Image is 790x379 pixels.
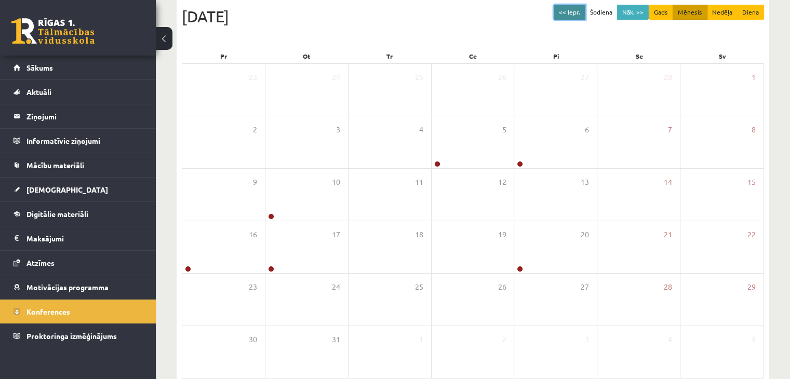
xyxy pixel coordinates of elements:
span: 3 [585,334,589,345]
a: Maksājumi [14,226,143,250]
span: 26 [498,72,506,83]
span: 5 [752,334,756,345]
button: Mēnesis [673,5,707,20]
legend: Maksājumi [26,226,143,250]
span: 28 [664,281,672,293]
span: 12 [498,177,506,188]
span: 16 [249,229,257,240]
span: 26 [498,281,506,293]
div: Se [598,49,681,63]
div: Pi [515,49,598,63]
span: Atzīmes [26,258,55,267]
span: 3 [336,124,340,136]
div: Tr [348,49,431,63]
button: << Iepr. [554,5,585,20]
span: 4 [668,334,672,345]
a: Mācību materiāli [14,153,143,177]
span: 14 [664,177,672,188]
legend: Informatīvie ziņojumi [26,129,143,153]
span: Mācību materiāli [26,160,84,170]
span: 18 [415,229,423,240]
span: 6 [585,124,589,136]
div: Pr [182,49,265,63]
span: 29 [747,281,756,293]
button: Šodiena [585,5,618,20]
span: 25 [415,72,423,83]
span: 11 [415,177,423,188]
a: Informatīvie ziņojumi [14,129,143,153]
div: Sv [681,49,764,63]
span: 23 [249,72,257,83]
a: Aktuāli [14,80,143,104]
span: 2 [253,124,257,136]
button: Nedēļa [707,5,738,20]
legend: Ziņojumi [26,104,143,128]
span: 25 [415,281,423,293]
a: Atzīmes [14,251,143,275]
span: 9 [253,177,257,188]
a: Ziņojumi [14,104,143,128]
span: 21 [664,229,672,240]
span: 1 [752,72,756,83]
a: Digitālie materiāli [14,202,143,226]
div: [DATE] [182,5,764,28]
span: 31 [332,334,340,345]
span: Aktuāli [26,87,51,97]
a: Rīgas 1. Tālmācības vidusskola [11,18,95,44]
span: 20 [581,229,589,240]
span: [DEMOGRAPHIC_DATA] [26,185,108,194]
span: Konferences [26,307,70,316]
span: 5 [502,124,506,136]
span: 23 [249,281,257,293]
span: Motivācijas programma [26,282,109,292]
span: 15 [747,177,756,188]
a: Konferences [14,300,143,323]
a: Motivācijas programma [14,275,143,299]
a: Proktoringa izmēģinājums [14,324,143,348]
span: 24 [332,281,340,293]
span: 2 [502,334,506,345]
span: 4 [419,124,423,136]
span: 22 [747,229,756,240]
span: Digitālie materiāli [26,209,88,219]
span: 8 [752,124,756,136]
span: 30 [249,334,257,345]
span: 17 [332,229,340,240]
button: Nāk. >> [617,5,649,20]
button: Diena [737,5,764,20]
span: Proktoringa izmēģinājums [26,331,117,341]
span: Sākums [26,63,53,72]
span: 19 [498,229,506,240]
span: 27 [581,72,589,83]
a: [DEMOGRAPHIC_DATA] [14,178,143,201]
span: 28 [664,72,672,83]
div: Ce [431,49,514,63]
div: Ot [265,49,348,63]
span: 1 [419,334,423,345]
span: 13 [581,177,589,188]
button: Gads [649,5,673,20]
span: 10 [332,177,340,188]
span: 7 [668,124,672,136]
a: Sākums [14,56,143,79]
span: 27 [581,281,589,293]
span: 24 [332,72,340,83]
